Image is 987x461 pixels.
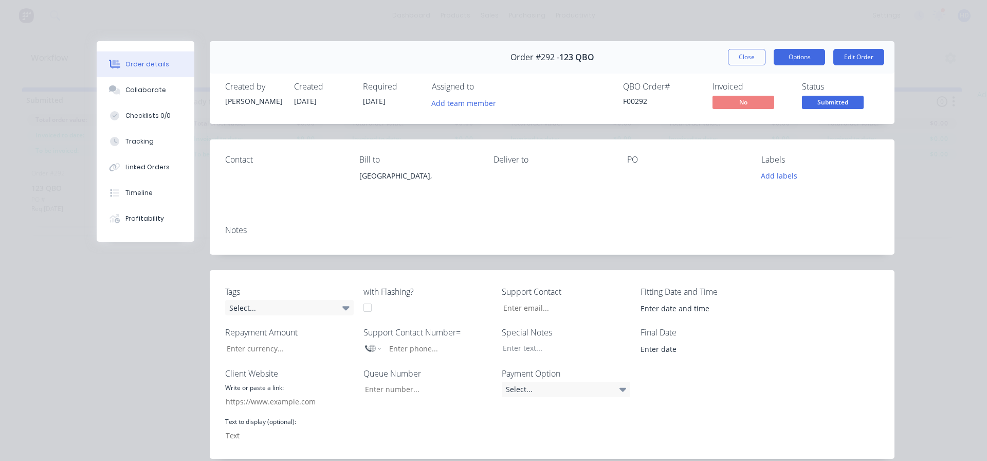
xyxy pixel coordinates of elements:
[97,206,194,232] button: Profitability
[125,85,166,95] div: Collaborate
[225,155,343,165] div: Contact
[712,96,774,109] span: No
[388,343,483,354] input: Enter phone...
[774,49,825,65] button: Options
[125,214,164,223] div: Profitability
[97,51,194,77] button: Order details
[294,82,351,92] div: Created
[761,155,879,165] div: Labels
[502,286,630,298] label: Support Contact
[225,326,354,339] label: Repayment Amount
[728,49,765,65] button: Close
[502,326,630,339] label: Special Notes
[125,163,170,172] div: Linked Orders
[225,286,354,298] label: Tags
[359,155,477,165] div: Bill to
[125,137,154,146] div: Tracking
[712,82,790,92] div: Invoiced
[426,96,502,110] button: Add team member
[633,341,761,357] input: Enter date
[802,96,864,109] span: Submitted
[363,82,419,92] div: Required
[97,77,194,103] button: Collaborate
[220,394,342,410] input: https://www.example.com
[432,96,502,110] button: Add team member
[641,326,769,339] label: Final Date
[97,154,194,180] button: Linked Orders
[363,96,386,106] span: [DATE]
[633,300,761,316] input: Enter date and time
[623,82,700,92] div: QBO Order #
[559,52,594,62] span: 123 QBO
[220,428,342,444] input: Text
[432,82,535,92] div: Assigned to
[218,341,354,356] input: Enter currency...
[97,180,194,206] button: Timeline
[363,367,492,380] label: Queue Number
[502,367,630,380] label: Payment Option
[502,382,630,397] div: Select...
[125,60,169,69] div: Order details
[225,367,354,380] label: Client Website
[97,129,194,154] button: Tracking
[833,49,884,65] button: Edit Order
[756,169,803,183] button: Add labels
[125,188,153,198] div: Timeline
[225,417,296,427] label: Text to display (optional):
[802,96,864,111] button: Submitted
[493,155,611,165] div: Deliver to
[641,286,769,298] label: Fitting Date and Time
[294,96,317,106] span: [DATE]
[225,383,284,393] label: Write or paste a link:
[125,111,171,120] div: Checklists 0/0
[802,82,879,92] div: Status
[510,52,559,62] span: Order #292 -
[359,169,477,183] div: [GEOGRAPHIC_DATA],
[225,300,354,315] div: Select...
[356,382,492,397] input: Enter number...
[97,103,194,129] button: Checklists 0/0
[623,96,700,107] div: F00292
[363,286,492,298] label: with Flashing?
[359,169,477,202] div: [GEOGRAPHIC_DATA],
[225,82,282,92] div: Created by
[363,326,492,339] label: Support Contact Number=
[627,155,745,165] div: PO
[225,96,282,107] div: [PERSON_NAME]
[225,225,879,235] div: Notes
[495,300,630,315] input: Enter email...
